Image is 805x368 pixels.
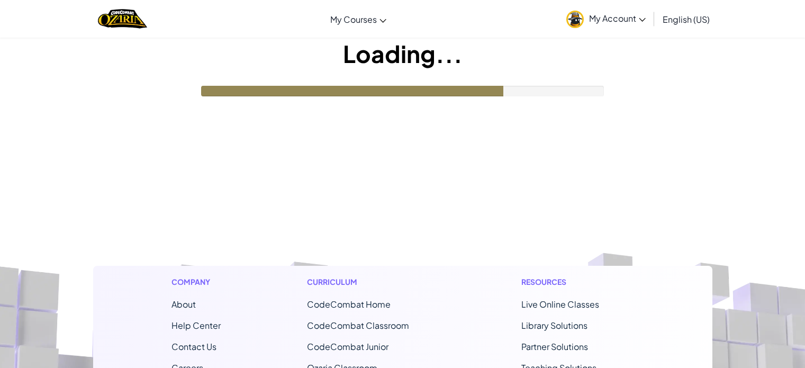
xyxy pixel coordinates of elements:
h1: Resources [521,276,634,288]
a: Live Online Classes [521,299,599,310]
a: Ozaria by CodeCombat logo [98,8,147,30]
img: Home [98,8,147,30]
h1: Curriculum [307,276,435,288]
span: English (US) [663,14,710,25]
span: CodeCombat Home [307,299,391,310]
a: Help Center [171,320,221,331]
a: CodeCombat Junior [307,341,388,352]
a: CodeCombat Classroom [307,320,409,331]
a: Partner Solutions [521,341,588,352]
a: Library Solutions [521,320,587,331]
a: My Account [561,2,651,35]
h1: Company [171,276,221,288]
a: About [171,299,196,310]
span: My Courses [330,14,377,25]
span: Contact Us [171,341,216,352]
img: avatar [566,11,584,28]
a: My Courses [325,5,392,33]
span: My Account [589,13,646,24]
a: English (US) [657,5,715,33]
